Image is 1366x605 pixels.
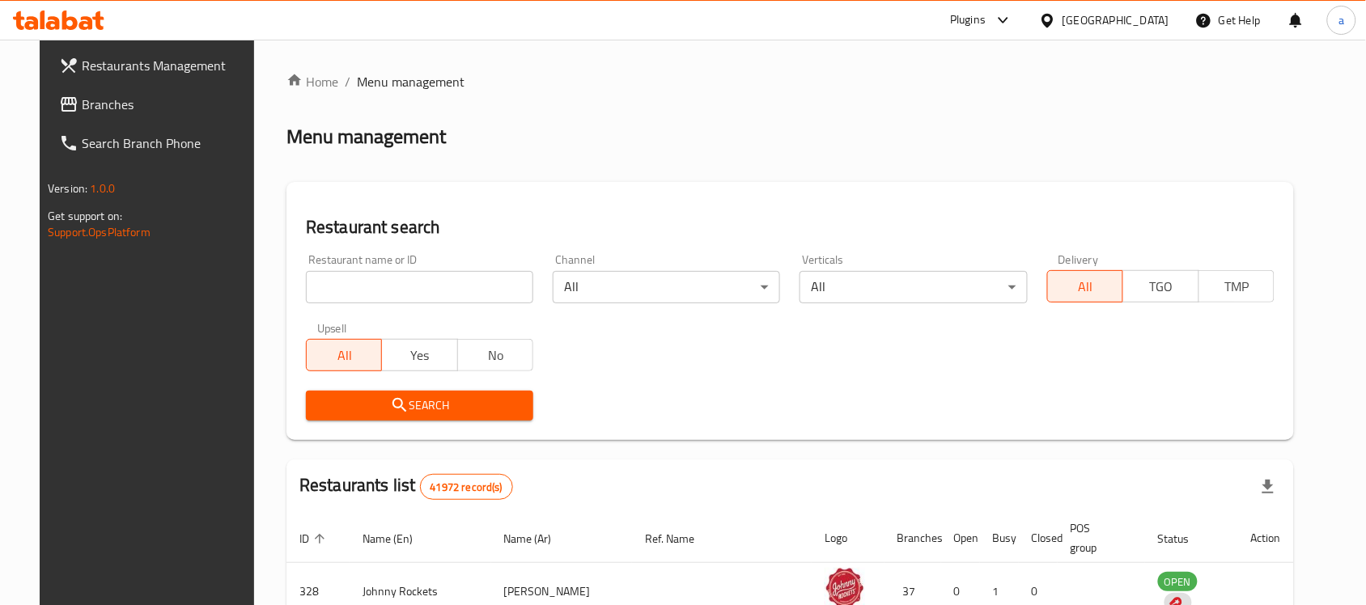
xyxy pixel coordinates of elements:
span: No [465,344,527,367]
th: Action [1238,514,1294,563]
div: [GEOGRAPHIC_DATA] [1063,11,1169,29]
th: Open [941,514,980,563]
div: Export file [1249,467,1288,506]
a: Branches [46,85,268,124]
a: Search Branch Phone [46,124,268,163]
div: All [553,271,780,303]
span: Status [1158,529,1211,548]
h2: Menu management [286,124,446,150]
span: Restaurants Management [82,56,255,75]
a: Home [286,72,338,91]
span: Name (Ar) [504,529,573,548]
button: TMP [1198,270,1275,302]
span: Get support on: [48,205,122,226]
button: Search [306,391,533,421]
span: All [1054,275,1117,298]
span: Search [319,396,520,416]
span: 1.0.0 [90,178,115,199]
input: Search for restaurant name or ID.. [306,271,533,303]
th: Logo [812,514,885,563]
button: Yes [381,339,457,371]
span: 41972 record(s) [421,480,512,495]
label: Delivery [1058,254,1099,265]
a: Support.OpsPlatform [48,222,151,243]
span: Search Branch Phone [82,133,255,153]
span: ID [299,529,330,548]
span: a [1338,11,1344,29]
button: TGO [1122,270,1198,302]
div: Total records count [420,474,513,500]
span: POS group [1071,518,1126,557]
h2: Restaurants list [299,473,513,500]
span: TMP [1206,275,1268,298]
div: All [800,271,1027,303]
span: Menu management [357,72,465,91]
div: Plugins [950,11,986,30]
a: Restaurants Management [46,46,268,85]
span: OPEN [1158,573,1198,591]
span: Branches [82,95,255,114]
span: Ref. Name [645,529,715,548]
th: Busy [980,514,1019,563]
th: Closed [1019,514,1058,563]
nav: breadcrumb [286,72,1294,91]
span: Yes [388,344,451,367]
label: Upsell [317,323,347,334]
li: / [345,72,350,91]
button: All [1047,270,1123,302]
span: Name (En) [363,529,434,548]
span: TGO [1130,275,1192,298]
button: No [457,339,533,371]
span: Version: [48,178,87,199]
th: Branches [885,514,941,563]
span: All [313,344,375,367]
div: OPEN [1158,572,1198,591]
h2: Restaurant search [306,215,1275,239]
button: All [306,339,382,371]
